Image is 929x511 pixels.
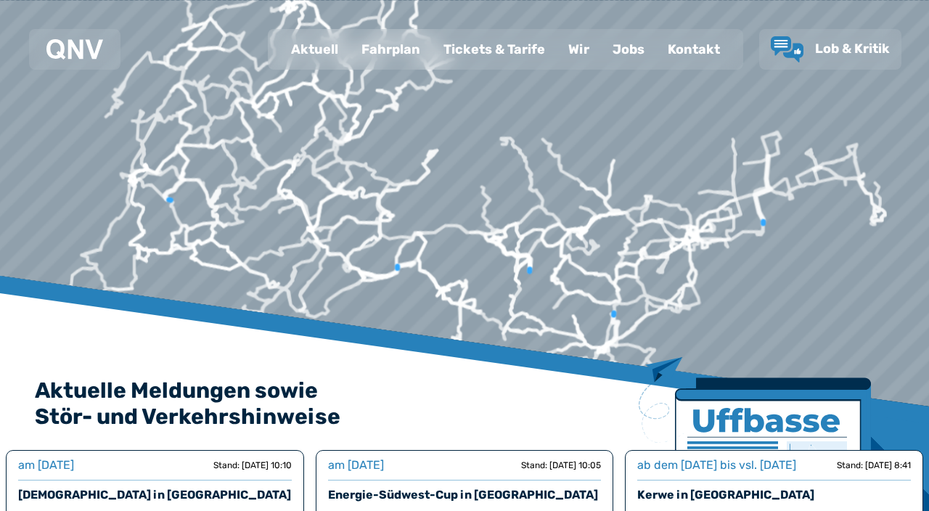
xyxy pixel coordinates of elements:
img: QNV Logo [46,39,103,60]
a: Wir [557,30,601,68]
a: QNV Logo [46,35,103,64]
div: Stand: [DATE] 8:41 [837,459,911,471]
a: Aktuell [279,30,350,68]
div: Stand: [DATE] 10:05 [521,459,601,471]
a: [DEMOGRAPHIC_DATA] in [GEOGRAPHIC_DATA] [18,488,291,502]
div: Stand: [DATE] 10:10 [213,459,292,471]
a: Kerwe in [GEOGRAPHIC_DATA] [637,488,814,502]
div: am [DATE] [18,457,74,474]
div: ab dem [DATE] bis vsl. [DATE] [637,457,796,474]
div: am [DATE] [328,457,384,474]
span: Lob & Kritik [815,41,890,57]
h2: Aktuelle Meldungen sowie Stör- und Verkehrshinweise [35,377,894,430]
a: Lob & Kritik [771,36,890,62]
a: Energie-Südwest-Cup in [GEOGRAPHIC_DATA] [328,488,598,502]
a: Fahrplan [350,30,432,68]
a: Tickets & Tarife [432,30,557,68]
a: Jobs [601,30,656,68]
a: Kontakt [656,30,732,68]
